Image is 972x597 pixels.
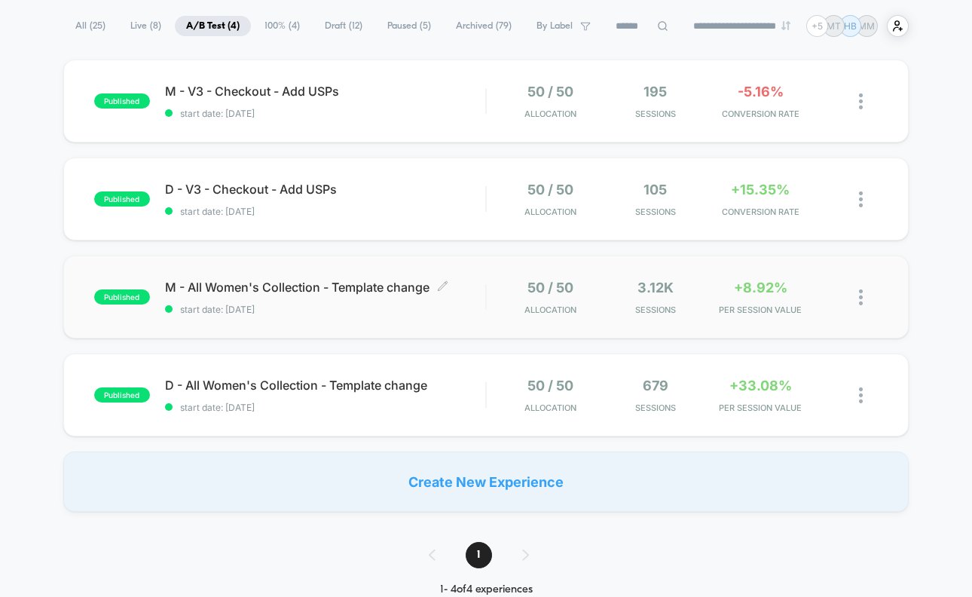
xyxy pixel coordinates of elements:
[165,108,485,119] span: start date: [DATE]
[859,289,863,305] img: close
[119,16,173,36] span: Live ( 8 )
[376,16,442,36] span: Paused ( 5 )
[637,280,674,295] span: 3.12k
[94,387,150,403] span: published
[527,182,573,197] span: 50 / 50
[859,387,863,403] img: close
[859,191,863,207] img: close
[643,84,667,99] span: 195
[94,191,150,207] span: published
[527,84,573,99] span: 50 / 50
[524,403,576,413] span: Allocation
[165,402,485,413] span: start date: [DATE]
[165,84,485,99] span: M - V3 - Checkout - Add USPs
[165,280,485,295] span: M - All Women's Collection - Template change
[527,378,573,393] span: 50 / 50
[527,280,573,295] span: 50 / 50
[827,20,841,32] p: MT
[253,16,311,36] span: 100% ( 4 )
[524,109,576,119] span: Allocation
[731,182,790,197] span: +15.35%
[607,305,704,315] span: Sessions
[806,15,828,37] div: + 5
[165,304,485,315] span: start date: [DATE]
[94,93,150,109] span: published
[607,403,704,413] span: Sessions
[94,289,150,305] span: published
[165,378,485,393] span: D - All Women's Collection - Template change
[711,109,808,119] span: CONVERSION RATE
[524,207,576,217] span: Allocation
[165,182,485,197] span: D - V3 - Checkout - Add USPs
[524,305,576,315] span: Allocation
[858,20,875,32] p: MM
[414,583,559,596] div: 1 - 4 of 4 experiences
[313,16,374,36] span: Draft ( 12 )
[643,182,667,197] span: 105
[844,20,857,32] p: HB
[711,305,808,315] span: PER SESSION VALUE
[643,378,668,393] span: 679
[859,93,863,109] img: close
[536,20,573,32] span: By Label
[445,16,523,36] span: Archived ( 79 )
[738,84,784,99] span: -5.16%
[781,21,790,30] img: end
[175,16,251,36] span: A/B Test ( 4 )
[63,452,909,512] div: Create New Experience
[734,280,787,295] span: +8.92%
[165,206,485,217] span: start date: [DATE]
[711,207,808,217] span: CONVERSION RATE
[607,207,704,217] span: Sessions
[466,542,492,568] span: 1
[711,403,808,413] span: PER SESSION VALUE
[729,378,792,393] span: +33.08%
[607,109,704,119] span: Sessions
[64,16,117,36] span: All ( 25 )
